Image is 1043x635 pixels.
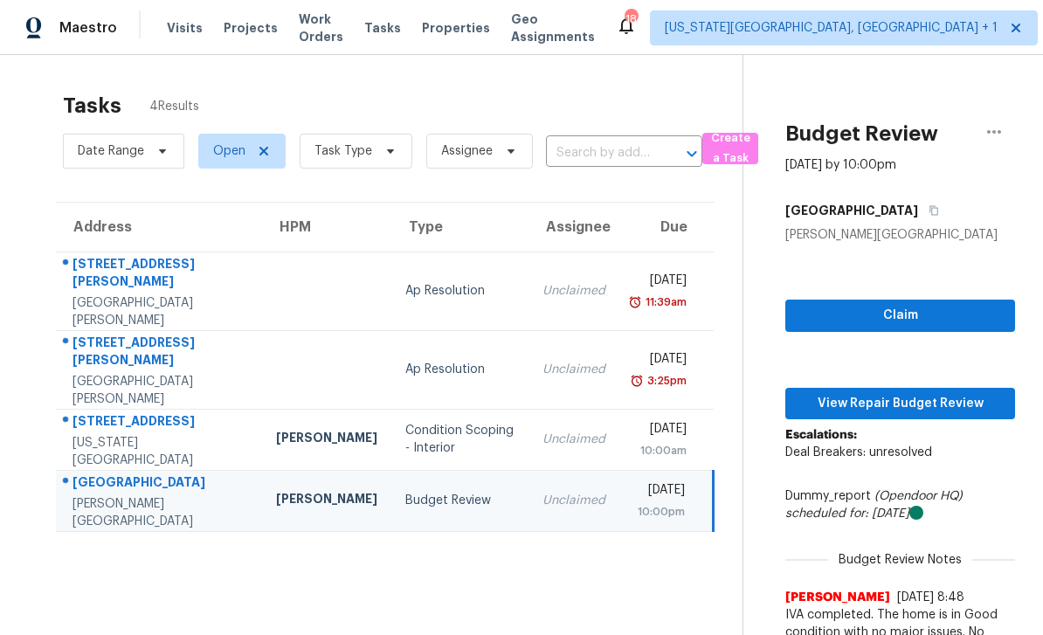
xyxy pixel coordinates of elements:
[785,446,932,459] span: Deal Breakers: unresolved
[828,551,972,569] span: Budget Review Notes
[405,282,514,300] div: Ap Resolution
[73,434,248,469] div: [US_STATE][GEOGRAPHIC_DATA]
[711,128,749,169] span: Create a Task
[73,334,248,373] div: [STREET_ADDRESS][PERSON_NAME]
[73,373,248,408] div: [GEOGRAPHIC_DATA][PERSON_NAME]
[630,372,644,390] img: Overdue Alarm Icon
[391,203,528,252] th: Type
[702,133,758,164] button: Create a Task
[546,140,653,167] input: Search by address
[785,202,918,219] h5: [GEOGRAPHIC_DATA]
[59,19,117,37] span: Maestro
[785,300,1015,332] button: Claim
[405,492,514,509] div: Budget Review
[633,442,687,459] div: 10:00am
[665,19,998,37] span: [US_STATE][GEOGRAPHIC_DATA], [GEOGRAPHIC_DATA] + 1
[299,10,343,45] span: Work Orders
[785,507,909,520] i: scheduled for: [DATE]
[364,22,401,34] span: Tasks
[633,350,687,372] div: [DATE]
[542,492,605,509] div: Unclaimed
[422,19,490,37] span: Properties
[78,142,144,160] span: Date Range
[542,431,605,448] div: Unclaimed
[405,361,514,378] div: Ap Resolution
[785,156,896,174] div: [DATE] by 10:00pm
[874,490,963,502] i: (Opendoor HQ)
[276,429,377,451] div: [PERSON_NAME]
[73,473,248,495] div: [GEOGRAPHIC_DATA]
[149,98,199,115] span: 4 Results
[625,10,637,28] div: 18
[63,97,121,114] h2: Tasks
[918,195,942,226] button: Copy Address
[511,10,595,45] span: Geo Assignments
[262,203,391,252] th: HPM
[619,203,714,252] th: Due
[644,372,687,390] div: 3:25pm
[633,481,685,503] div: [DATE]
[785,589,890,606] span: [PERSON_NAME]
[276,490,377,512] div: [PERSON_NAME]
[542,282,605,300] div: Unclaimed
[633,420,687,442] div: [DATE]
[785,487,1015,522] div: Dummy_report
[314,142,372,160] span: Task Type
[73,412,248,434] div: [STREET_ADDRESS]
[628,293,642,311] img: Overdue Alarm Icon
[633,272,687,293] div: [DATE]
[799,305,1001,327] span: Claim
[799,393,1001,415] span: View Repair Budget Review
[167,19,203,37] span: Visits
[73,495,248,530] div: [PERSON_NAME][GEOGRAPHIC_DATA]
[897,591,964,604] span: [DATE] 8:48
[680,141,704,166] button: Open
[213,142,245,160] span: Open
[542,361,605,378] div: Unclaimed
[642,293,687,311] div: 11:39am
[528,203,619,252] th: Assignee
[441,142,493,160] span: Assignee
[224,19,278,37] span: Projects
[785,429,857,441] b: Escalations:
[785,226,1015,244] div: [PERSON_NAME][GEOGRAPHIC_DATA]
[785,388,1015,420] button: View Repair Budget Review
[73,294,248,329] div: [GEOGRAPHIC_DATA][PERSON_NAME]
[56,203,262,252] th: Address
[785,125,938,142] h2: Budget Review
[633,503,685,521] div: 10:00pm
[73,255,248,294] div: [STREET_ADDRESS][PERSON_NAME]
[405,422,514,457] div: Condition Scoping - Interior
